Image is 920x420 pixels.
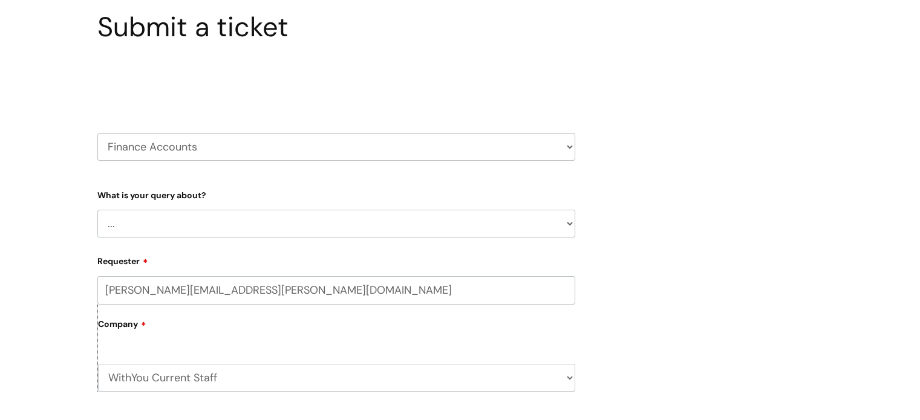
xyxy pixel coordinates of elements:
[97,71,575,94] h2: Select issue type
[98,315,575,342] label: Company
[97,252,575,267] label: Requester
[97,188,575,201] label: What is your query about?
[97,276,575,304] input: Email
[97,11,575,44] h1: Submit a ticket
